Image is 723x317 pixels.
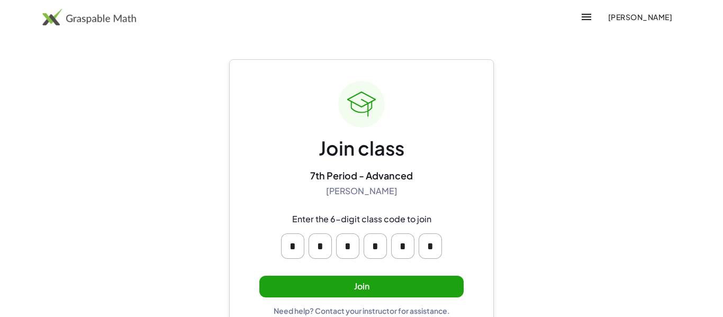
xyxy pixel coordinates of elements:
[599,7,681,26] button: [PERSON_NAME]
[274,306,450,315] div: Need help? Contact your instructor for assistance.
[259,276,464,297] button: Join
[310,169,413,182] div: 7th Period - Advanced
[319,136,404,161] div: Join class
[326,186,397,197] div: [PERSON_NAME]
[608,12,672,22] span: [PERSON_NAME]
[292,214,431,225] div: Enter the 6-digit class code to join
